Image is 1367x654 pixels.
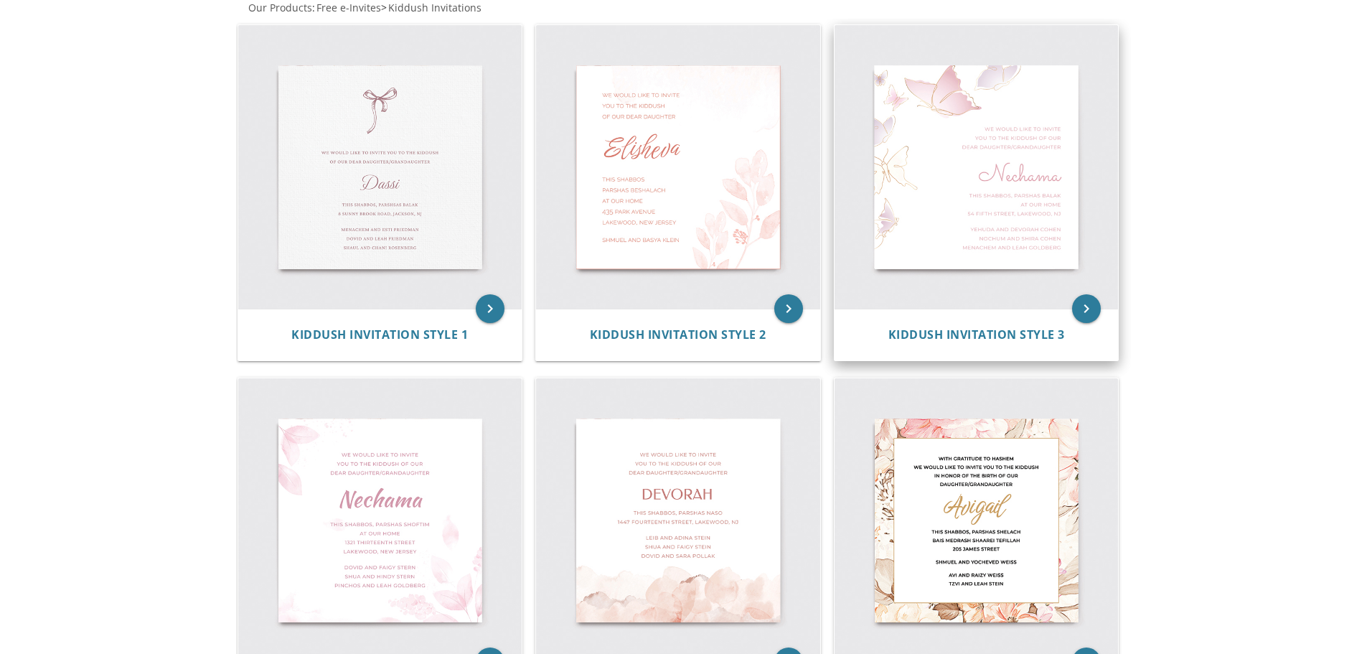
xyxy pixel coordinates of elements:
[316,1,381,14] span: Free e-Invites
[381,1,481,14] span: >
[315,1,381,14] a: Free e-Invites
[590,327,766,342] span: Kiddush Invitation Style 2
[247,1,312,14] a: Our Products
[291,327,468,342] span: Kiddush Invitation Style 1
[238,25,522,309] img: Kiddush Invitation Style 1
[1072,294,1101,323] a: keyboard_arrow_right
[476,294,504,323] a: keyboard_arrow_right
[388,1,481,14] span: Kiddush Invitations
[888,327,1065,342] span: Kiddush Invitation Style 3
[387,1,481,14] a: Kiddush Invitations
[590,328,766,342] a: Kiddush Invitation Style 2
[835,25,1119,309] img: Kiddush Invitation Style 3
[888,328,1065,342] a: Kiddush Invitation Style 3
[536,25,820,309] img: Kiddush Invitation Style 2
[236,1,684,15] div: :
[774,294,803,323] a: keyboard_arrow_right
[291,328,468,342] a: Kiddush Invitation Style 1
